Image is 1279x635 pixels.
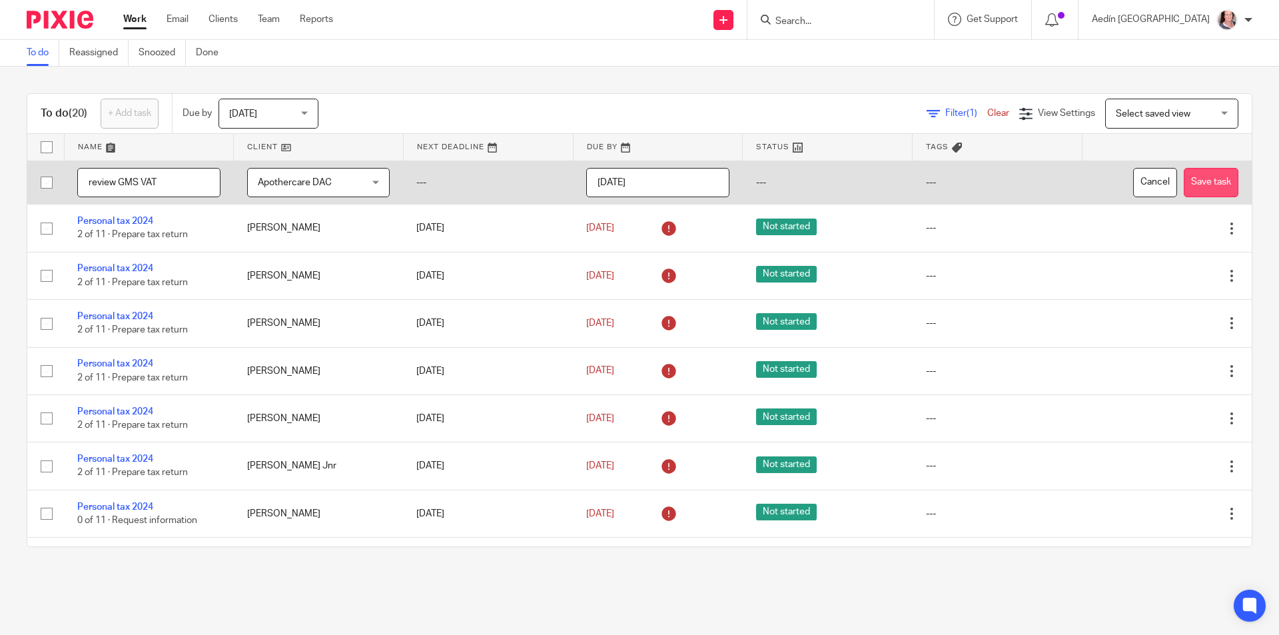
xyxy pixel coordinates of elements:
span: (1) [967,109,977,118]
span: Apothercare DAC [258,178,332,187]
td: [PERSON_NAME] [234,538,404,585]
td: [PERSON_NAME] [234,394,404,442]
span: 2 of 11 · Prepare tax return [77,325,188,334]
a: Team [258,13,280,26]
span: 0 of 11 · Request information [77,516,197,525]
img: Pixie [27,11,93,29]
span: [DATE] [229,109,257,119]
td: [DATE] [403,347,573,394]
span: Not started [756,456,817,473]
div: --- [926,221,1069,235]
a: To do [27,40,59,66]
span: View Settings [1038,109,1095,118]
td: [PERSON_NAME] Jnr [234,442,404,490]
span: Tags [926,143,949,151]
td: [DATE] [403,205,573,252]
td: [DATE] [403,300,573,347]
span: 2 of 11 · Prepare tax return [77,468,188,478]
a: Snoozed [139,40,186,66]
span: 2 of 11 · Prepare tax return [77,231,188,240]
a: Personal tax 2024 [77,217,153,226]
span: 2 of 11 · Prepare tax return [77,373,188,382]
img: ComerfordFoley-37PS%20-%20Aedin%201.jpg [1216,9,1238,31]
a: Personal tax 2024 [77,502,153,512]
a: + Add task [101,99,159,129]
p: Due by [183,107,212,120]
td: --- [743,161,913,205]
a: Personal tax 2024 [77,359,153,368]
td: [DATE] [403,490,573,537]
a: Done [196,40,228,66]
td: --- [913,161,1082,205]
a: Work [123,13,147,26]
td: [PERSON_NAME] [234,300,404,347]
a: Clear [987,109,1009,118]
span: Filter [945,109,987,118]
span: (20) [69,108,87,119]
span: 2 of 11 · Prepare tax return [77,278,188,287]
div: --- [926,412,1069,425]
a: Personal tax 2024 [77,312,153,321]
span: Not started [756,504,817,520]
span: [DATE] [586,414,614,423]
button: Cancel [1133,168,1177,198]
span: Get Support [967,15,1018,24]
span: [DATE] [586,271,614,281]
td: --- [403,161,573,205]
span: Select saved view [1116,109,1190,119]
input: Use the arrow keys to pick a date [586,168,729,198]
div: --- [926,459,1069,472]
span: Not started [756,361,817,378]
td: [PERSON_NAME] [234,490,404,537]
a: Personal tax 2024 [77,454,153,464]
td: [DATE] [403,538,573,585]
h1: To do [41,107,87,121]
td: [PERSON_NAME] [234,252,404,299]
div: --- [926,507,1069,520]
span: [DATE] [586,461,614,470]
a: Clients [209,13,238,26]
td: [DATE] [403,252,573,299]
span: 2 of 11 · Prepare tax return [77,420,188,430]
span: Not started [756,219,817,235]
td: [DATE] [403,442,573,490]
td: [PERSON_NAME] [234,205,404,252]
a: Personal tax 2024 [77,264,153,273]
div: --- [926,269,1069,283]
span: Not started [756,408,817,425]
div: --- [926,317,1069,330]
span: [DATE] [586,366,614,376]
a: Personal tax 2024 [77,407,153,416]
span: Not started [756,266,817,283]
span: Not started [756,313,817,330]
p: Aedín [GEOGRAPHIC_DATA] [1092,13,1210,26]
button: Save task [1184,168,1238,198]
span: [DATE] [586,318,614,328]
input: Search [774,16,894,28]
td: [DATE] [403,394,573,442]
a: Reports [300,13,333,26]
td: [PERSON_NAME] [234,347,404,394]
div: --- [926,364,1069,378]
span: [DATE] [586,509,614,518]
input: Task name [77,168,220,198]
a: Email [167,13,189,26]
span: [DATE] [586,223,614,233]
a: Reassigned [69,40,129,66]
